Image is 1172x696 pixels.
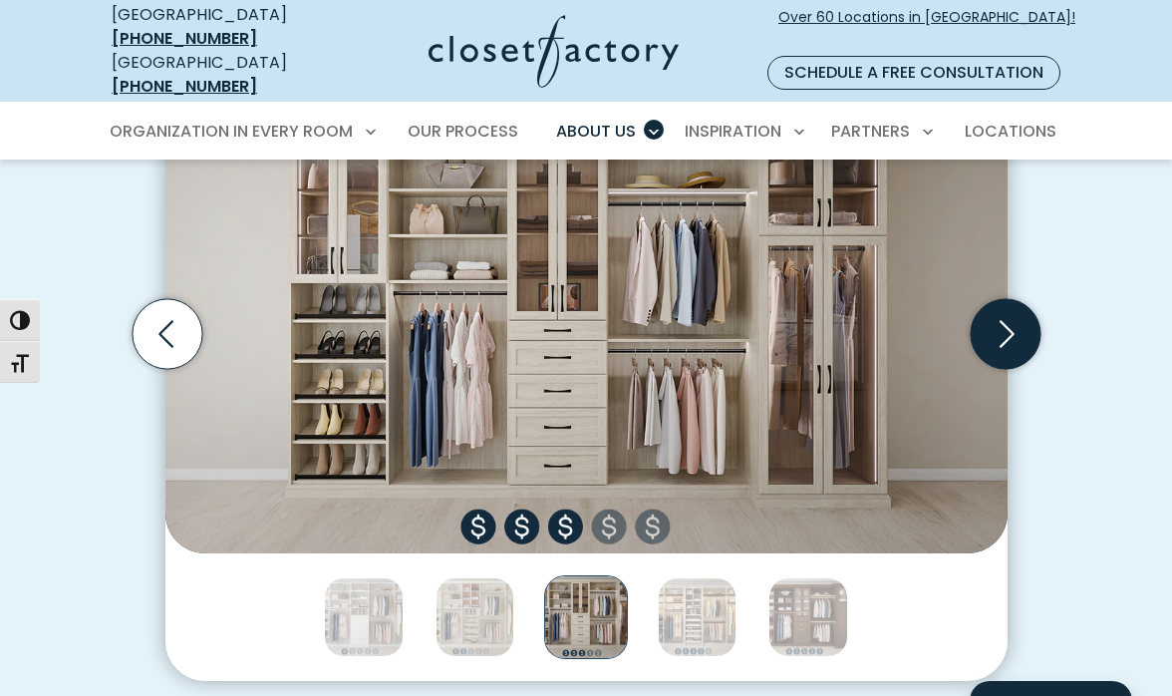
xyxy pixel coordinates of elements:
div: [GEOGRAPHIC_DATA] [112,3,329,51]
span: About Us [556,120,636,143]
nav: Primary Menu [96,104,1076,160]
span: Over 60 Locations in [GEOGRAPHIC_DATA]! [778,7,1075,49]
span: Our Process [408,120,518,143]
button: Next slide [963,291,1048,377]
button: Previous slide [125,291,210,377]
img: Budget options at Closet Factory Tier 3 [165,115,1008,553]
img: Closet Factory Logo [429,15,679,88]
span: Partners [831,120,910,143]
img: Budget options at Closet Factory Tier 3 [544,575,628,659]
a: [PHONE_NUMBER] [112,75,257,98]
span: Organization in Every Room [110,120,353,143]
img: Budget options at Closet Factory Tier 5 [768,577,848,657]
span: Inspiration [685,120,781,143]
a: [PHONE_NUMBER] [112,27,257,50]
img: Budget options at Closet Factory Tier 1 [324,577,404,657]
span: Locations [965,120,1056,143]
a: Schedule a Free Consultation [767,56,1060,90]
div: [GEOGRAPHIC_DATA] [112,51,329,99]
img: Budget options at Closet Factory Tier 2 [436,577,515,657]
img: Budget options at Closet Factory Tier 4 [658,577,737,657]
